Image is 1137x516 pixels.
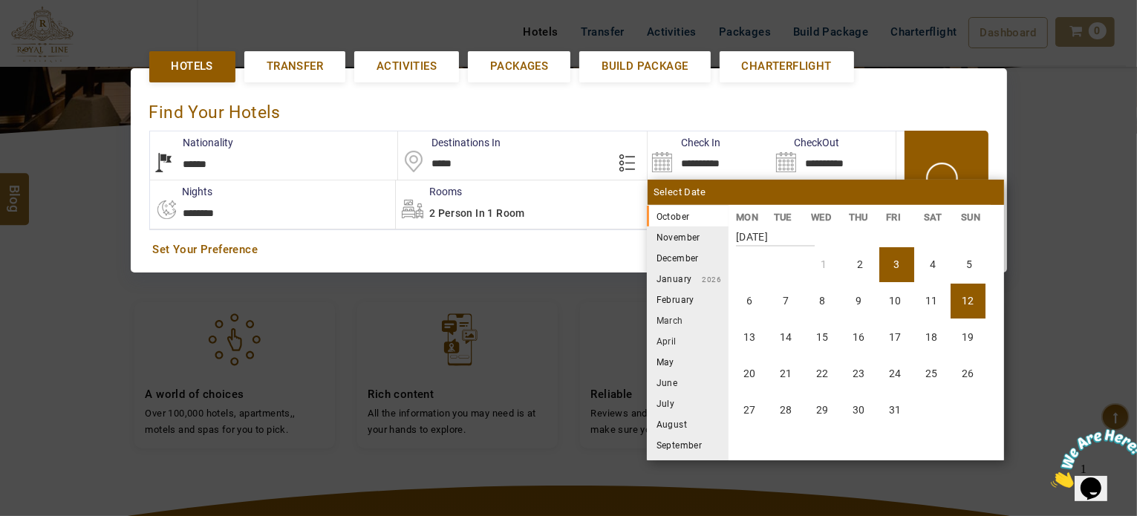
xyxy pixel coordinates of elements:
[805,356,840,391] li: Wednesday, 22 October 2025
[396,184,462,199] label: Rooms
[354,51,459,82] a: Activities
[172,59,213,74] span: Hotels
[647,434,729,455] li: September
[879,209,916,225] li: FRI
[648,131,772,180] input: Search
[736,220,815,246] strong: [DATE]
[952,247,987,282] li: Sunday, 5 October 2025
[951,284,985,319] li: Sunday, 12 October 2025
[732,356,767,391] li: Monday, 20 October 2025
[805,393,840,428] li: Wednesday, 29 October 2025
[647,330,729,351] li: April
[149,184,213,199] label: nights
[398,135,501,150] label: Destinations In
[647,393,729,414] li: July
[149,87,988,131] div: Find Your Hotels
[769,356,804,391] li: Tuesday, 21 October 2025
[951,356,985,391] li: Sunday, 26 October 2025
[429,207,525,219] span: 2 Person in 1 Room
[804,209,841,225] li: WED
[805,320,840,355] li: Wednesday, 15 October 2025
[878,320,913,355] li: Friday, 17 October 2025
[267,59,323,74] span: Transfer
[843,247,878,282] li: Thursday, 2 October 2025
[647,414,729,434] li: August
[468,51,570,82] a: Packages
[6,6,12,19] span: 1
[841,393,876,428] li: Thursday, 30 October 2025
[841,284,876,319] li: Thursday, 9 October 2025
[769,320,804,355] li: Tuesday, 14 October 2025
[878,356,913,391] li: Friday, 24 October 2025
[732,393,767,428] li: Monday, 27 October 2025
[769,393,804,428] li: Tuesday, 28 October 2025
[6,6,98,65] img: Chat attention grabber
[878,284,913,319] li: Friday, 10 October 2025
[732,284,767,319] li: Monday, 6 October 2025
[648,180,1004,205] div: Select Date
[916,247,951,282] li: Saturday, 4 October 2025
[150,135,234,150] label: Nationality
[647,289,729,310] li: February
[579,51,710,82] a: Build Package
[602,59,688,74] span: Build Package
[914,284,949,319] li: Saturday, 11 October 2025
[732,320,767,355] li: Monday, 13 October 2025
[914,356,949,391] li: Saturday, 25 October 2025
[149,51,235,82] a: Hotels
[729,209,766,225] li: MON
[766,209,804,225] li: TUE
[647,247,729,268] li: December
[841,209,879,225] li: THU
[914,320,949,355] li: Saturday, 18 October 2025
[244,51,345,82] a: Transfer
[647,372,729,393] li: June
[720,51,854,82] a: Charterflight
[954,209,991,225] li: SUN
[647,268,729,289] li: January
[647,226,729,247] li: November
[1045,423,1137,494] iframe: chat widget
[647,351,729,372] li: May
[742,59,832,74] span: Charterflight
[648,135,720,150] label: Check In
[878,393,913,428] li: Friday, 31 October 2025
[153,242,985,258] a: Set Your Preference
[490,59,548,74] span: Packages
[377,59,437,74] span: Activities
[951,320,985,355] li: Sunday, 19 October 2025
[647,206,729,226] li: October
[772,135,839,150] label: CheckOut
[692,275,722,284] small: 2026
[769,284,804,319] li: Tuesday, 7 October 2025
[841,356,876,391] li: Thursday, 23 October 2025
[772,131,896,180] input: Search
[690,213,794,221] small: 2025
[841,320,876,355] li: Thursday, 16 October 2025
[647,310,729,330] li: March
[879,247,914,282] li: Friday, 3 October 2025
[805,284,840,319] li: Wednesday, 8 October 2025
[916,209,954,225] li: SAT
